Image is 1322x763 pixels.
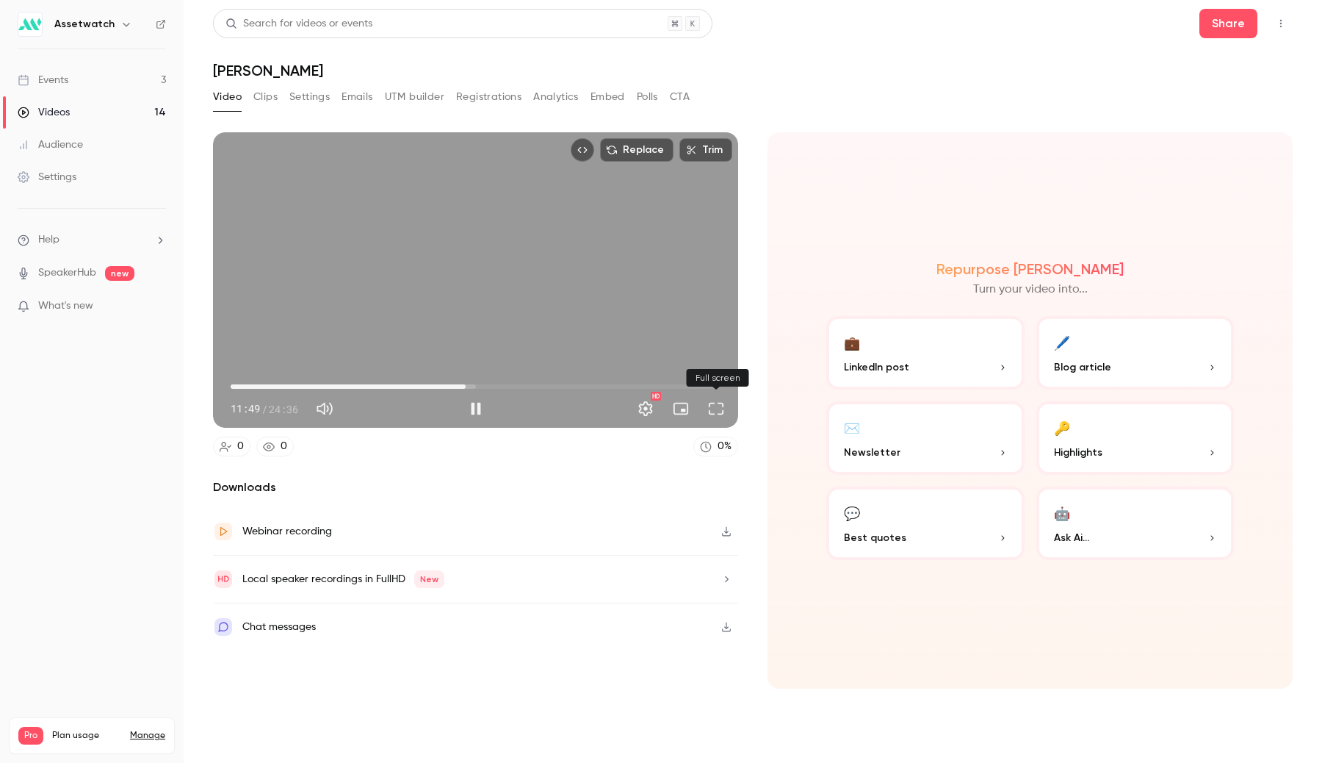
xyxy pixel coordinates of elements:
button: Top Bar Actions [1269,12,1293,35]
span: Highlights [1054,445,1102,460]
li: help-dropdown-opener [18,232,166,248]
button: Video [213,85,242,109]
div: 💼 [844,331,860,354]
button: Trim [679,138,732,162]
div: 0 % [718,439,732,454]
h2: Downloads [213,479,738,496]
button: CTA [670,85,690,109]
div: Audience [18,137,83,152]
a: SpeakerHub [38,265,96,281]
p: Turn your video into... [973,281,1088,298]
button: 🔑Highlights [1036,401,1235,475]
span: Plan usage [52,730,121,742]
div: Videos [18,105,70,120]
div: 11:49 [231,401,298,417]
span: / [261,401,267,417]
span: 24:36 [269,401,298,417]
button: 💬Best quotes [826,487,1025,560]
a: 0% [693,437,738,456]
div: 🤖 [1054,501,1070,524]
div: Search for videos or events [225,16,372,32]
button: Settings [631,394,660,423]
button: Settings [289,85,330,109]
div: Settings [18,170,76,185]
span: Blog article [1054,359,1111,375]
div: 0 [281,439,287,454]
h2: Repurpose [PERSON_NAME] [936,260,1124,278]
a: Manage [130,730,165,742]
button: Share [1199,9,1257,38]
span: Help [38,232,59,248]
button: Embed [590,85,625,109]
div: ✉️ [844,416,860,439]
img: Assetwatch [18,12,42,36]
div: Chat messages [242,618,316,636]
span: New [414,570,444,588]
span: What's new [38,298,93,314]
div: Local speaker recordings in FullHD [242,570,444,588]
a: 0 [256,437,294,456]
div: Events [18,73,68,87]
span: new [105,266,134,281]
div: 0 [237,439,244,454]
button: Analytics [533,85,579,109]
button: Replace [600,138,673,162]
button: Embed video [571,138,594,162]
span: LinkedIn post [844,359,909,375]
button: 🖊️Blog article [1036,316,1235,390]
button: Pause [461,394,491,423]
button: Registrations [456,85,521,109]
iframe: Noticeable Trigger [148,300,166,313]
div: 🖊️ [1054,331,1070,354]
span: 11:49 [231,401,260,417]
div: 🔑 [1054,416,1070,439]
span: Best quotes [844,530,906,545]
a: 0 [213,437,250,456]
button: Clips [253,85,278,109]
button: 🤖Ask Ai... [1036,487,1235,560]
button: UTM builder [385,85,444,109]
button: Full screen [701,394,731,423]
button: Turn on miniplayer [666,394,696,423]
span: Ask Ai... [1054,530,1089,545]
button: 💼LinkedIn post [826,316,1025,390]
div: 💬 [844,501,860,524]
button: Mute [310,394,339,423]
div: Webinar recording [242,523,332,540]
h1: [PERSON_NAME] [213,62,1293,79]
button: Emails [342,85,372,109]
div: HD [651,392,661,401]
span: Pro [18,727,43,745]
div: Full screen [687,369,749,387]
button: ✉️Newsletter [826,401,1025,475]
h6: Assetwatch [54,17,115,32]
span: Newsletter [844,445,900,460]
button: Polls [637,85,658,109]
